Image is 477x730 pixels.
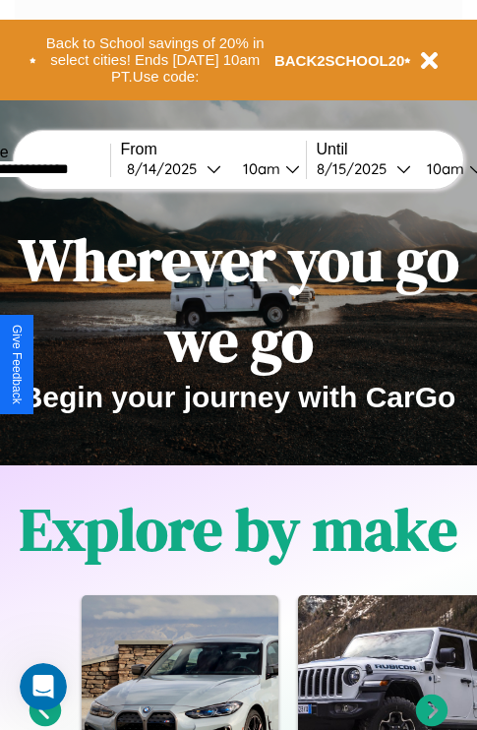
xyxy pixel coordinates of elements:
[317,159,396,178] div: 8 / 15 / 2025
[10,325,24,404] div: Give Feedback
[121,158,227,179] button: 8/14/2025
[20,489,457,570] h1: Explore by make
[127,159,207,178] div: 8 / 14 / 2025
[20,663,67,710] iframe: Intercom live chat
[36,30,274,91] button: Back to School savings of 20% in select cities! Ends [DATE] 10am PT.Use code:
[274,52,405,69] b: BACK2SCHOOL20
[227,158,306,179] button: 10am
[121,141,306,158] label: From
[417,159,469,178] div: 10am
[233,159,285,178] div: 10am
